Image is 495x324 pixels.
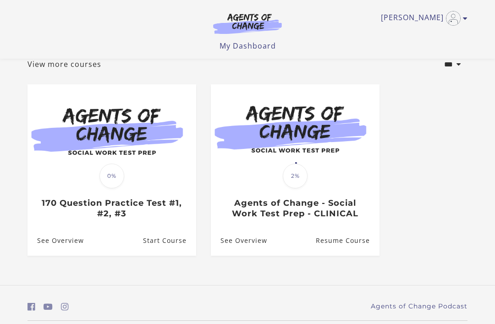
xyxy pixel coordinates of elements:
a: https://www.instagram.com/agentsofchangeprep/ (Open in a new window) [61,300,69,313]
a: 170 Question Practice Test #1, #2, #3: See Overview [27,226,84,256]
a: Agents of Change - Social Work Test Prep - CLINICAL: See Overview [211,226,267,256]
span: 2% [283,164,308,188]
img: Agents of Change Logo [203,13,291,34]
a: Toggle menu [381,11,463,26]
i: https://www.facebook.com/groups/aswbtestprep (Open in a new window) [27,302,35,311]
h3: 170 Question Practice Test #1, #2, #3 [37,198,186,219]
a: https://www.youtube.com/c/AgentsofChangeTestPrepbyMeaganMitchell (Open in a new window) [44,300,53,313]
a: View more courses [27,59,101,70]
span: 0% [99,164,124,188]
a: Agents of Change Podcast [371,302,467,311]
a: Agents of Change - Social Work Test Prep - CLINICAL: Resume Course [316,226,379,256]
i: https://www.instagram.com/agentsofchangeprep/ (Open in a new window) [61,302,69,311]
i: https://www.youtube.com/c/AgentsofChangeTestPrepbyMeaganMitchell (Open in a new window) [44,302,53,311]
a: https://www.facebook.com/groups/aswbtestprep (Open in a new window) [27,300,35,313]
h3: Agents of Change - Social Work Test Prep - CLINICAL [220,198,369,219]
a: 170 Question Practice Test #1, #2, #3: Resume Course [143,226,196,256]
a: My Dashboard [220,41,276,51]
